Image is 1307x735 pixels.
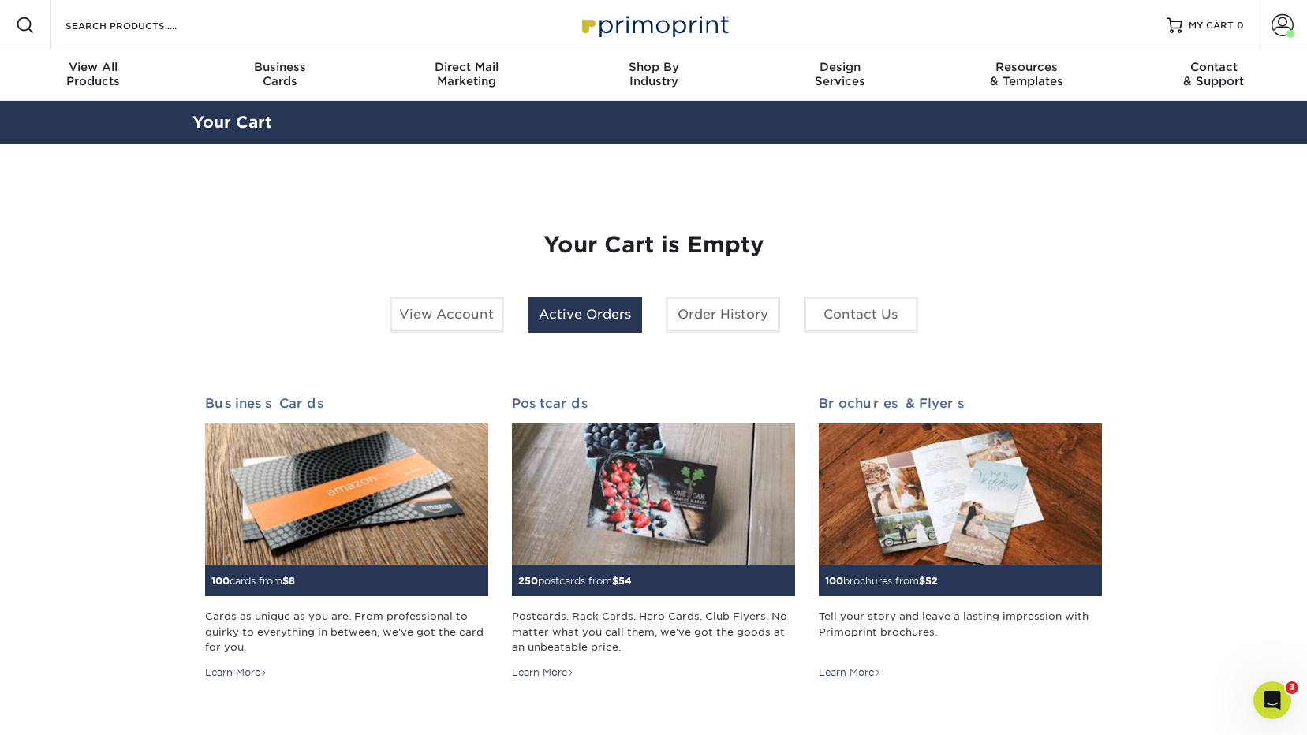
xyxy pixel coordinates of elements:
[512,423,795,565] img: Postcards
[747,60,934,88] div: Services
[1120,60,1307,88] div: & Support
[825,575,938,587] small: brochures from
[187,60,374,88] div: Cards
[575,8,733,42] img: Primoprint
[747,50,934,101] a: DesignServices
[804,297,918,333] a: Contact Us
[205,396,488,680] a: Business Cards 100cards from$8 Cards as unique as you are. From professional to quirky to everyth...
[289,575,295,587] span: 8
[211,575,230,587] span: 100
[560,60,747,88] div: Industry
[819,396,1102,680] a: Brochures & Flyers 100brochures from$52 Tell your story and leave a lasting impression with Primo...
[187,60,374,74] span: Business
[373,50,560,101] a: Direct MailMarketing
[925,575,938,587] span: 52
[747,60,934,74] span: Design
[373,60,560,88] div: Marketing
[205,232,1103,259] h1: Your Cart is Empty
[282,575,289,587] span: $
[390,297,504,333] a: View Account
[825,575,843,587] span: 100
[373,60,560,74] span: Direct Mail
[211,575,295,587] small: cards from
[205,396,488,411] h2: Business Cards
[919,575,925,587] span: $
[512,396,795,411] h2: Postcards
[612,575,618,587] span: $
[187,50,374,101] a: BusinessCards
[205,666,267,680] div: Learn More
[205,609,488,655] div: Cards as unique as you are. From professional to quirky to everything in between, we've got the c...
[1120,60,1307,74] span: Contact
[1189,19,1234,32] span: MY CART
[934,60,1121,88] div: & Templates
[819,423,1102,565] img: Brochures & Flyers
[512,666,574,680] div: Learn More
[819,666,881,680] div: Learn More
[205,423,488,565] img: Business Cards
[1286,681,1298,694] span: 3
[64,16,218,35] input: SEARCH PRODUCTS.....
[934,60,1121,74] span: Resources
[819,609,1102,655] div: Tell your story and leave a lasting impression with Primoprint brochures.
[512,609,795,655] div: Postcards. Rack Cards. Hero Cards. Club Flyers. No matter what you call them, we've got the goods...
[618,575,632,587] span: 54
[192,113,272,132] a: Your Cart
[1253,681,1291,719] iframe: Intercom live chat
[819,396,1102,411] h2: Brochures & Flyers
[512,396,795,680] a: Postcards 250postcards from$54 Postcards. Rack Cards. Hero Cards. Club Flyers. No matter what you...
[1120,50,1307,101] a: Contact& Support
[518,575,632,587] small: postcards from
[560,50,747,101] a: Shop ByIndustry
[518,575,538,587] span: 250
[666,297,780,333] a: Order History
[560,60,747,74] span: Shop By
[528,297,642,333] a: Active Orders
[1237,20,1244,31] span: 0
[934,50,1121,101] a: Resources& Templates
